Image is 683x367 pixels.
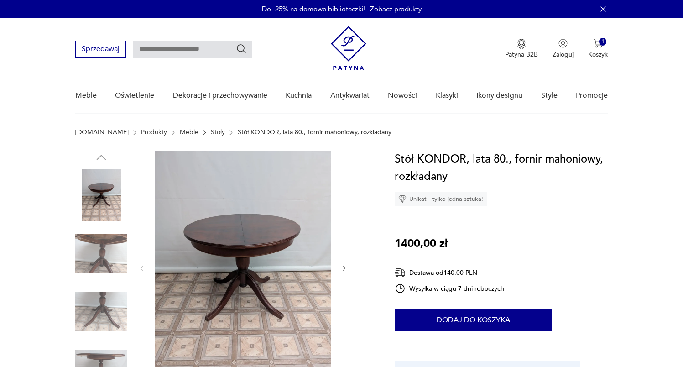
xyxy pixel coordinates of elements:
p: Stół KONDOR, lata 80., fornir mahoniowy, rozkładany [238,129,391,136]
a: Antykwariat [330,78,370,113]
a: Dekoracje i przechowywanie [173,78,267,113]
div: Wysyłka w ciągu 7 dni roboczych [395,283,504,294]
img: Ikonka użytkownika [558,39,568,48]
a: Ikony designu [476,78,522,113]
img: Ikona dostawy [395,267,406,278]
button: Sprzedawaj [75,41,126,58]
button: 1Koszyk [588,39,608,59]
h1: Stół KONDOR, lata 80., fornir mahoniowy, rozkładany [395,151,608,185]
a: Nowości [388,78,417,113]
button: Dodaj do koszyka [395,309,552,331]
a: Meble [180,129,198,136]
p: 1400,00 zł [395,235,448,252]
a: Meble [75,78,97,113]
div: Unikat - tylko jedna sztuka! [395,192,487,206]
a: Oświetlenie [115,78,154,113]
a: Sprzedawaj [75,47,126,53]
a: Zobacz produkty [370,5,422,14]
a: [DOMAIN_NAME] [75,129,129,136]
button: Patyna B2B [505,39,538,59]
div: 1 [599,38,607,46]
button: Zaloguj [553,39,574,59]
p: Koszyk [588,50,608,59]
p: Zaloguj [553,50,574,59]
a: Promocje [576,78,608,113]
img: Ikona medalu [517,39,526,49]
a: Stoły [211,129,225,136]
p: Patyna B2B [505,50,538,59]
a: Produkty [141,129,167,136]
img: Patyna - sklep z meblami i dekoracjami vintage [331,26,366,70]
img: Ikona diamentu [398,195,407,203]
p: Do -25% na domowe biblioteczki! [262,5,365,14]
img: Zdjęcie produktu Stół KONDOR, lata 80., fornir mahoniowy, rozkładany [75,169,127,221]
img: Ikona koszyka [594,39,603,48]
button: Szukaj [236,43,247,54]
div: Dostawa od 140,00 PLN [395,267,504,278]
a: Ikona medaluPatyna B2B [505,39,538,59]
img: Zdjęcie produktu Stół KONDOR, lata 80., fornir mahoniowy, rozkładany [75,227,127,279]
img: Zdjęcie produktu Stół KONDOR, lata 80., fornir mahoniowy, rozkładany [75,285,127,337]
a: Klasyki [436,78,458,113]
a: Kuchnia [286,78,312,113]
a: Style [541,78,558,113]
